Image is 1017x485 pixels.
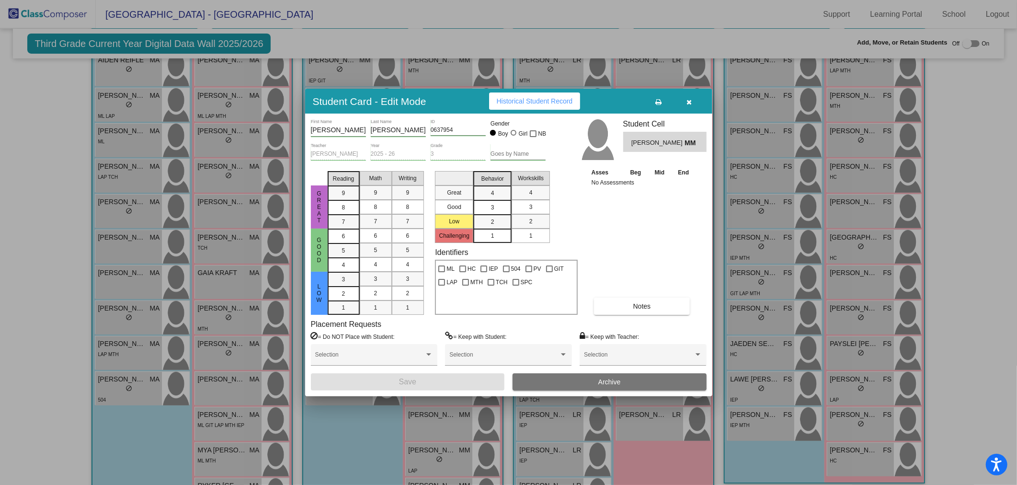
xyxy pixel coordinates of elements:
span: 1 [342,303,345,312]
span: 6 [342,232,345,241]
button: Save [311,373,505,391]
span: 5 [374,246,377,254]
label: Identifiers [435,248,468,257]
span: Good [315,237,323,264]
span: Save [399,378,416,386]
span: 9 [342,189,345,197]
span: 7 [406,217,410,226]
span: 1 [406,303,410,312]
span: 7 [342,218,345,226]
th: Beg [623,167,648,178]
h3: Student Card - Edit Mode [313,95,426,107]
span: 2 [342,289,345,298]
span: Workskills [518,174,544,183]
span: 4 [491,189,494,197]
input: goes by name [491,151,546,158]
span: Math [369,174,382,183]
th: Mid [648,167,671,178]
span: 2 [374,289,377,298]
span: 1 [491,231,494,240]
span: PV [534,263,541,275]
span: 4 [374,260,377,269]
span: 8 [342,203,345,212]
span: LAP [446,277,457,288]
span: TCH [496,277,508,288]
span: 4 [406,260,410,269]
span: ML [446,263,455,275]
span: 6 [406,231,410,240]
label: Placement Requests [311,320,382,329]
span: Low [315,283,323,303]
button: Archive [513,373,707,391]
input: grade [431,151,486,158]
span: Behavior [481,174,504,183]
span: NB [538,128,546,139]
input: Enter ID [431,127,486,134]
span: 1 [374,303,377,312]
div: Girl [518,129,528,138]
label: = Keep with Teacher: [580,332,639,341]
span: Archive [598,378,621,386]
span: 7 [374,217,377,226]
button: Historical Student Record [489,92,581,110]
input: year [371,151,426,158]
span: IEP [489,263,498,275]
span: 6 [374,231,377,240]
span: 8 [406,203,410,211]
span: 1 [529,231,533,240]
span: Writing [399,174,416,183]
span: Reading [333,174,354,183]
span: 9 [374,188,377,197]
span: MM [685,138,698,148]
span: 3 [374,275,377,283]
span: MTH [470,277,483,288]
span: [PERSON_NAME] [631,138,685,148]
h3: Student Cell [623,119,707,128]
span: 2 [491,218,494,226]
span: 8 [374,203,377,211]
span: 4 [529,188,533,197]
span: 3 [491,203,494,212]
span: 5 [342,246,345,255]
label: = Do NOT Place with Student: [311,332,395,341]
mat-label: Gender [491,119,546,128]
span: Notes [633,302,651,310]
span: Historical Student Record [497,97,573,105]
span: Great [315,190,323,224]
td: No Assessments [589,178,696,187]
input: teacher [311,151,366,158]
div: Boy [498,129,508,138]
span: 9 [406,188,410,197]
label: = Keep with Student: [445,332,506,341]
span: 504 [511,263,521,275]
span: 4 [342,261,345,269]
span: 2 [529,217,533,226]
span: 5 [406,246,410,254]
span: SPC [521,277,533,288]
span: 3 [342,275,345,284]
span: 3 [406,275,410,283]
span: 3 [529,203,533,211]
button: Notes [594,298,690,315]
th: End [671,167,696,178]
th: Asses [589,167,624,178]
span: GIT [554,263,564,275]
span: 2 [406,289,410,298]
span: HC [468,263,476,275]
